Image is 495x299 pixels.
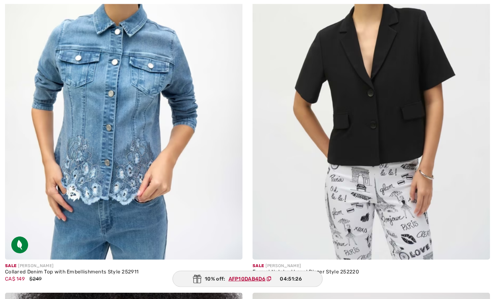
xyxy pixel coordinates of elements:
span: Sale [253,264,264,269]
div: [PERSON_NAME] [5,263,242,270]
div: [PERSON_NAME] [253,263,490,270]
iframe: Opens a widget where you can find more information [441,274,487,295]
span: $249 [29,276,42,282]
span: Sale [5,264,16,269]
img: Sustainable Fabric [11,237,28,254]
span: CA$ 149 [5,276,25,282]
ins: AFP10DAB4D6 [229,276,266,282]
div: 10% off: [172,271,323,287]
img: Gift.svg [193,275,201,283]
div: Formal Notched Lapel Blazer Style 252220 [253,270,490,276]
span: 04:51:26 [280,275,302,283]
div: Collared Denim Top with Embellishments Style 252911 [5,270,242,276]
